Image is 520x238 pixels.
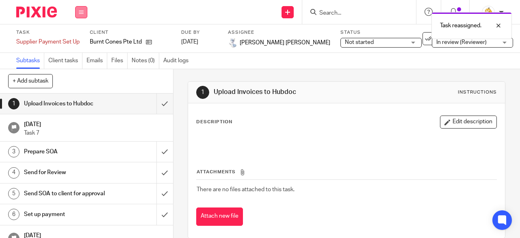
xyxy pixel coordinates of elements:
[132,53,159,69] a: Notes (0)
[8,167,19,179] div: 4
[240,39,330,47] span: [PERSON_NAME] [PERSON_NAME]
[214,88,364,96] h1: Upload Invoices to Hubdoc
[8,209,19,220] div: 6
[197,170,236,174] span: Attachments
[24,118,165,129] h1: [DATE]
[482,6,495,19] img: MicrosoftTeams-image.png
[16,53,44,69] a: Subtasks
[196,207,243,226] button: Attach new file
[163,53,193,69] a: Audit logs
[8,188,19,199] div: 5
[24,208,107,221] h1: Set up payment
[48,53,82,69] a: Client tasks
[16,7,57,17] img: Pixie
[458,89,497,96] div: Instructions
[8,98,19,109] div: 1
[24,188,107,200] h1: Send SOA to client for approval
[440,22,481,30] p: Task reassigned.
[181,39,198,45] span: [DATE]
[24,166,107,179] h1: Send for Review
[8,146,19,157] div: 3
[16,29,80,36] label: Task
[87,53,107,69] a: Emails
[24,98,107,110] h1: Upload Invoices to Hubdoc
[197,187,295,192] span: There are no files attached to this task.
[111,53,128,69] a: Files
[90,29,171,36] label: Client
[345,39,374,45] span: Not started
[196,86,209,99] div: 1
[440,116,497,129] button: Edit description
[181,29,218,36] label: Due by
[16,38,80,46] div: Supplier Payment Set Up
[8,74,53,88] button: + Add subtask
[228,29,330,36] label: Assignee
[228,38,238,48] img: images.jfif
[196,119,232,125] p: Description
[24,146,107,158] h1: Prepare SOA
[90,38,142,46] p: Burnt Cones Pte Ltd
[24,129,165,137] p: Task 7
[436,39,487,45] span: In review (Reviewer)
